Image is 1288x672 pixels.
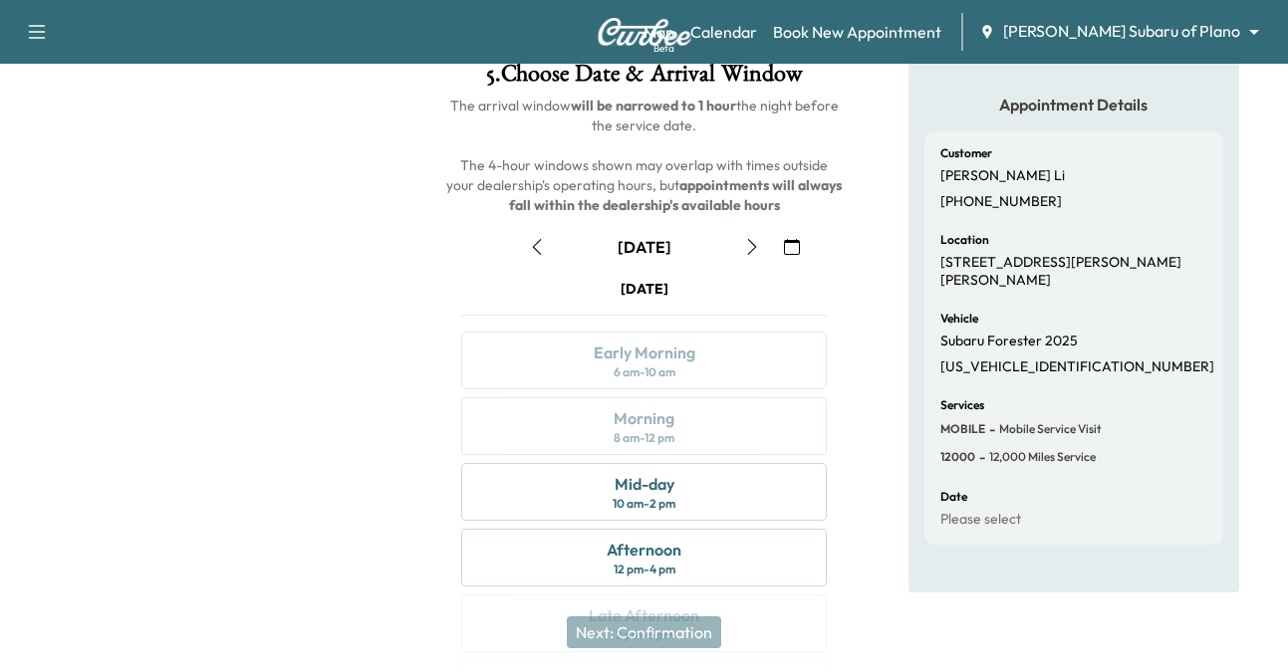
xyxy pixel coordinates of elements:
div: Mid-day [615,472,674,496]
div: 12 pm - 4 pm [614,561,675,577]
h5: Appointment Details [924,94,1223,115]
h6: Vehicle [940,313,978,325]
p: Please select [940,511,1021,529]
div: 10 am - 2 pm [613,496,675,512]
h6: Date [940,491,967,503]
div: [DATE] [621,279,668,299]
h6: Services [940,399,984,411]
span: Mobile Service Visit [995,421,1102,437]
div: Afternoon [607,538,681,561]
img: Curbee Logo [597,18,692,46]
p: Subaru Forester 2025 [940,333,1078,350]
p: [STREET_ADDRESS][PERSON_NAME][PERSON_NAME] [940,254,1207,289]
a: Calendar [690,20,757,44]
h6: Location [940,234,989,246]
h1: 5 . Choose Date & Arrival Window [445,62,843,96]
span: 12000 [940,449,975,465]
h6: Customer [940,147,992,159]
b: will be narrowed to 1 hour [571,97,736,114]
div: [DATE] [618,236,671,258]
span: The arrival window the night before the service date. The 4-hour windows shown may overlap with t... [446,97,845,214]
a: Book New Appointment [773,20,941,44]
a: MapBeta [644,20,674,44]
p: [US_VEHICLE_IDENTIFICATION_NUMBER] [940,358,1214,376]
span: MOBILE [940,421,985,437]
span: - [975,447,985,467]
p: [PHONE_NUMBER] [940,193,1062,211]
span: 12,000 miles Service [985,449,1096,465]
b: appointments will always fall within the dealership's available hours [509,176,846,214]
div: Beta [653,41,674,56]
p: [PERSON_NAME] Li [940,167,1065,185]
span: [PERSON_NAME] Subaru of Plano [1003,20,1240,43]
span: - [985,419,995,439]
